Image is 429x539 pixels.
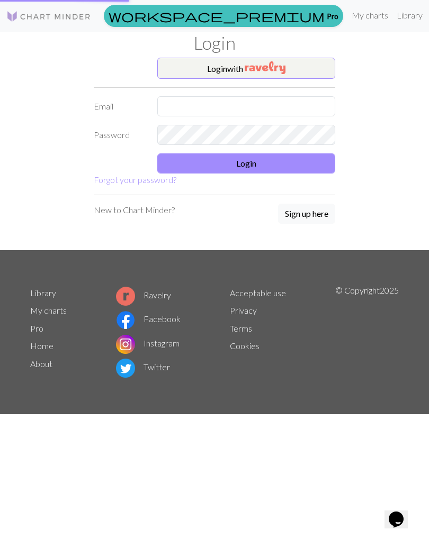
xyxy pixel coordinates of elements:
a: About [30,359,52,369]
label: Email [87,96,151,116]
span: workspace_premium [109,8,325,23]
a: Home [30,341,53,351]
label: Password [87,125,151,145]
a: Library [30,288,56,298]
a: My charts [30,305,67,315]
a: Instagram [116,338,180,348]
img: Facebook logo [116,310,135,330]
button: Loginwith [157,58,335,79]
p: © Copyright 2025 [335,284,399,380]
a: Terms [230,323,252,333]
img: Twitter logo [116,359,135,378]
h1: Login [24,32,405,53]
iframe: chat widget [385,497,418,528]
a: Sign up here [278,204,335,225]
p: New to Chart Minder? [94,204,175,216]
a: Ravelry [116,290,171,300]
img: Instagram logo [116,335,135,354]
img: Ravelry logo [116,287,135,306]
a: Privacy [230,305,257,315]
button: Sign up here [278,204,335,224]
a: Forgot your password? [94,175,176,185]
a: Twitter [116,362,170,372]
a: Cookies [230,341,260,351]
button: Login [157,153,335,173]
a: My charts [347,5,392,26]
a: Library [392,5,427,26]
img: Ravelry [245,61,285,74]
a: Pro [104,5,343,27]
img: Logo [6,10,91,23]
a: Pro [30,323,43,333]
a: Facebook [116,314,181,324]
a: Acceptable use [230,288,286,298]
